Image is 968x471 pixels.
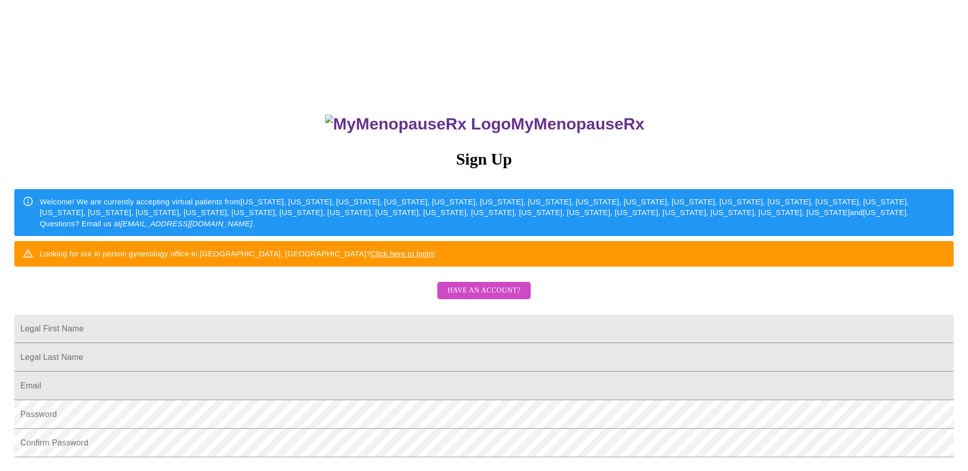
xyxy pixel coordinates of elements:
[120,219,253,228] em: [EMAIL_ADDRESS][DOMAIN_NAME]
[14,150,954,169] h3: Sign Up
[325,115,511,134] img: MyMenopauseRx Logo
[16,115,954,134] h3: MyMenopauseRx
[435,293,533,301] a: Have an account?
[370,249,435,258] a: Click here to login!
[40,192,946,233] div: Welcome! We are currently accepting virtual patients from [US_STATE], [US_STATE], [US_STATE], [US...
[40,244,435,263] div: Looking for our in person gynecology office in [GEOGRAPHIC_DATA], [GEOGRAPHIC_DATA]?
[437,282,531,300] button: Have an account?
[448,284,520,297] span: Have an account?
